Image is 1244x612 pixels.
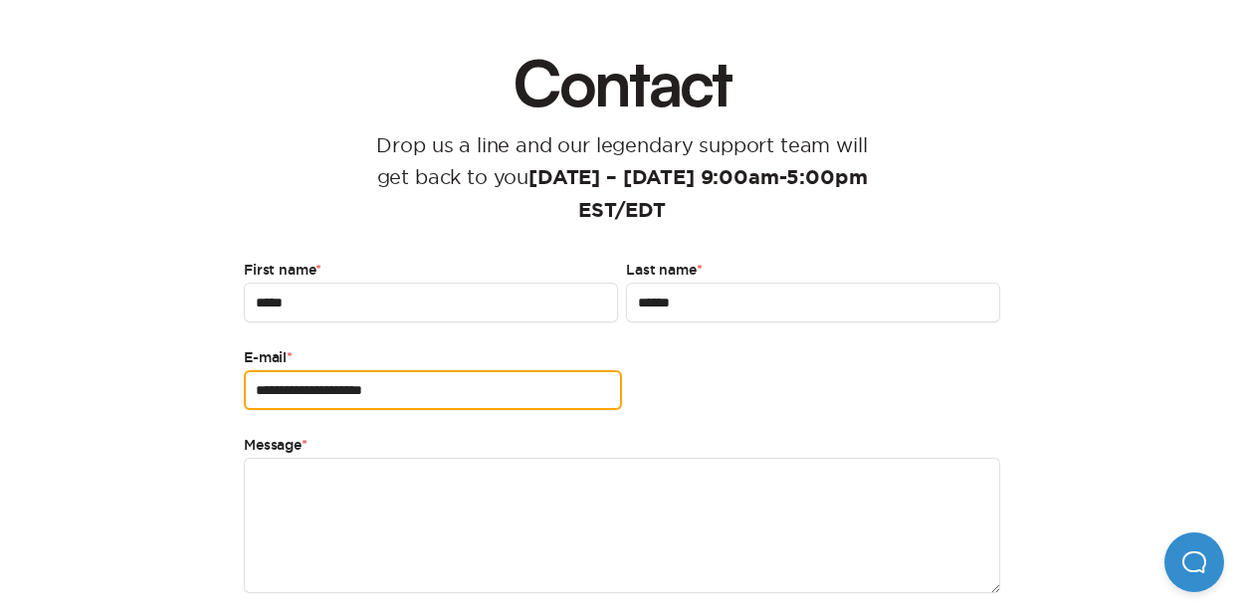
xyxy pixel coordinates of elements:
[244,259,618,283] label: First name
[244,434,1000,458] label: Message
[528,168,867,221] strong: [DATE] – [DATE] 9:00am-5:00pm EST/EDT
[346,129,898,227] p: Drop us a line and our legendary support team will get back to you
[244,346,622,370] label: E-mail
[626,259,1000,283] label: Last name
[1164,532,1224,592] iframe: Help Scout Beacon - Open
[494,50,750,113] h1: Contact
